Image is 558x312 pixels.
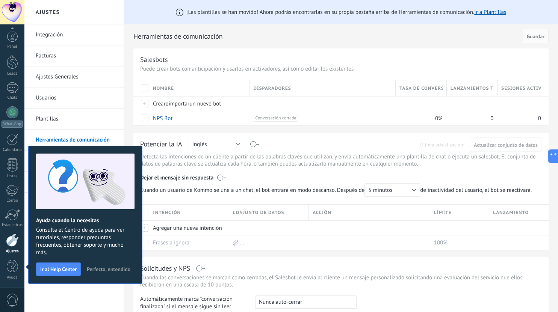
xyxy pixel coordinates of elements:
span: Lanzamiento [493,209,529,216]
li: Plantillas [24,109,124,130]
button: 5 minutos [364,183,420,197]
div: Ayuda [2,275,23,280]
div: Dejar el mensaje sin respuesta [140,169,542,183]
a: ... [240,239,245,246]
span: un nuevo bot [189,100,221,107]
span: Tasa de conversión [399,85,443,92]
div: Agregar una nueva intención [149,221,225,235]
div: 0 [498,111,541,125]
h2: Ayuda cuando la necesitas [36,217,135,224]
a: Usuarios [36,87,116,109]
a: Integración [36,24,116,45]
span: de inactividad del usuario, el bot se reactivará. [140,183,536,197]
li: Facturas [24,45,124,66]
span: 5 minutos [368,187,392,194]
li: Ajustes Generales [24,66,124,87]
h2: Herramientas de comunicación [133,29,520,44]
li: Integración [24,24,124,45]
a: Facturas [36,45,116,66]
div: Ajustes [2,249,23,254]
div: Chats [2,95,23,100]
p: Detecta las intenciones de un cliente a partir de las palabras claves que utilizan, y envía autom... [140,153,542,167]
span: Guardar [527,34,544,39]
button: Inglés [189,138,244,150]
div: 0 [447,111,494,125]
li: Usuarios [24,87,124,109]
p: Cuando las conversaciones se marcan como cerradas, el Salesbot le envía al cliente un mensaje per... [140,274,542,288]
span: Conversación cerrada [254,115,298,122]
span: importar [169,100,190,107]
span: Nunca auto-cerrar [259,298,302,306]
span: ¡Las plantillas se han movido! Ahora podrás encontrarlas en su propia pestaña arriba de Herramien... [186,9,506,16]
div: 0% [396,111,443,125]
div: Calendario [2,148,23,152]
span: Sesiones activas [501,85,541,92]
a: Frases a ignorar [153,239,191,246]
span: Ir al Help Center [40,267,77,272]
p: Puede crear bots con anticipación y usarlos en activadores, así como editar los existentes [140,65,542,72]
a: Ir a Plantillas [474,9,506,16]
a: Herramientas de comunicación [36,130,116,151]
div: Solicitudes y NPS [140,264,190,273]
div: WhatsApp [2,121,23,128]
span: Límite [434,209,452,216]
span: 100% [434,239,448,246]
span: Crear [153,100,166,107]
div: Potenciar la IA [140,140,182,149]
a: Ajustes Generales [36,66,116,87]
div: Listas [2,174,23,179]
div: Leads [2,71,23,76]
a: NPS Bot [153,115,172,122]
button: Guardar [523,29,549,43]
span: Cuando un usuario de Kommo se une a un chat, el bot entrará en modo descanso. Después de [140,183,420,197]
div: Estadísticas [2,223,23,228]
div: Panel [2,44,23,49]
div: Salesbots [140,55,168,64]
span: Disparadores [254,85,291,92]
span: Nombre [153,85,174,92]
div: Correo [2,198,23,203]
span: o [166,100,169,107]
a: Plantillas [36,109,116,130]
span: 0 [490,115,493,122]
li: Herramientas de comunicación [24,130,124,151]
span: Perfecto, entendido [87,267,130,272]
div: 100% [430,235,486,250]
span: Intención [153,209,181,216]
span: Conjunto de datos [233,209,284,216]
button: Ir al Help Center [36,262,81,276]
span: 0% [435,115,443,122]
span: Inglés [192,141,207,148]
span: Lanzamientos totales [451,85,494,92]
span: 0 [538,115,541,122]
span: Acción [313,209,331,216]
button: Perfecto, entendido [83,264,134,275]
span: Consulta el Centro de ayuda para ver tutoriales, responder preguntas frecuentes, obtener soporte ... [36,226,135,256]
